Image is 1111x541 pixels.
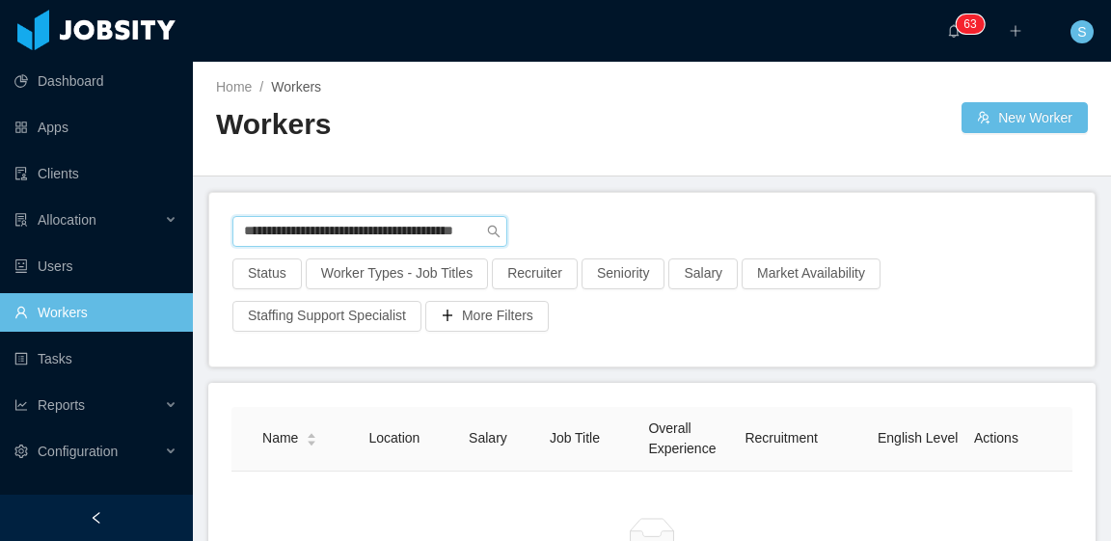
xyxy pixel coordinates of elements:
[962,102,1088,133] button: icon: usergroup-addNew Worker
[271,79,321,95] span: Workers
[368,430,420,446] span: Location
[947,24,961,38] i: icon: bell
[14,247,177,285] a: icon: robotUsers
[14,445,28,458] i: icon: setting
[963,14,970,34] p: 6
[492,258,578,289] button: Recruiter
[262,428,298,448] span: Name
[14,398,28,412] i: icon: line-chart
[582,258,664,289] button: Seniority
[550,430,600,446] span: Job Title
[14,213,28,227] i: icon: solution
[232,258,302,289] button: Status
[38,212,96,228] span: Allocation
[1077,20,1086,43] span: S
[259,79,263,95] span: /
[1009,24,1022,38] i: icon: plus
[970,14,977,34] p: 3
[216,79,252,95] a: Home
[216,105,652,145] h2: Workers
[648,420,716,456] span: Overall Experience
[745,430,817,446] span: Recruitment
[487,225,501,238] i: icon: search
[306,430,317,444] div: Sort
[425,301,549,332] button: icon: plusMore Filters
[956,14,984,34] sup: 63
[307,438,317,444] i: icon: caret-down
[878,430,958,446] span: English Level
[14,62,177,100] a: icon: pie-chartDashboard
[38,444,118,459] span: Configuration
[742,258,881,289] button: Market Availability
[14,293,177,332] a: icon: userWorkers
[38,397,85,413] span: Reports
[14,154,177,193] a: icon: auditClients
[307,431,317,437] i: icon: caret-up
[469,430,507,446] span: Salary
[14,339,177,378] a: icon: profileTasks
[668,258,738,289] button: Salary
[14,108,177,147] a: icon: appstoreApps
[306,258,488,289] button: Worker Types - Job Titles
[232,301,421,332] button: Staffing Support Specialist
[974,430,1018,446] span: Actions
